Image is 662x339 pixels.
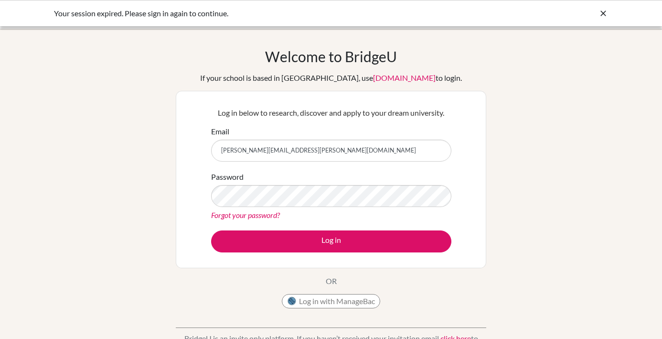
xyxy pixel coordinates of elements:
h1: Welcome to BridgeU [265,48,397,65]
p: OR [326,275,337,287]
label: Email [211,126,229,137]
label: Password [211,171,244,183]
div: Your session expired. Please sign in again to continue. [54,8,465,19]
button: Log in with ManageBac [282,294,380,308]
button: Log in [211,230,451,252]
p: Log in below to research, discover and apply to your dream university. [211,107,451,119]
a: Forgot your password? [211,210,280,219]
div: If your school is based in [GEOGRAPHIC_DATA], use to login. [200,72,462,84]
a: [DOMAIN_NAME] [373,73,436,82]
